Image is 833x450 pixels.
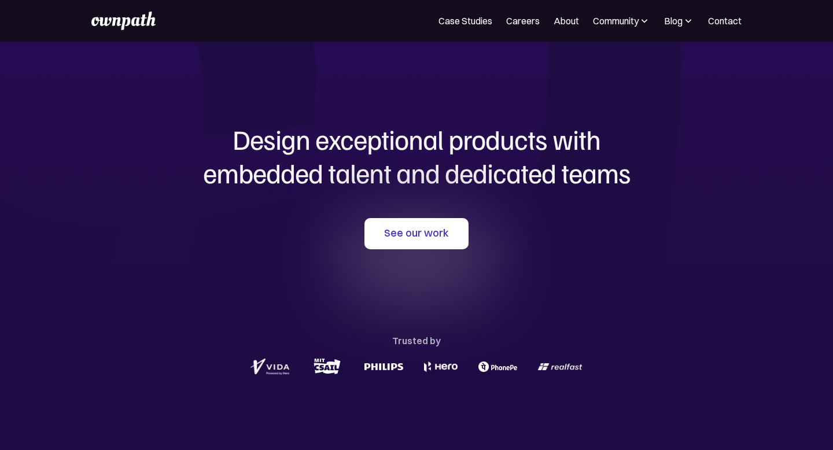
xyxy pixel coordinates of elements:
[364,218,469,249] a: See our work
[593,14,639,28] div: Community
[664,14,683,28] div: Blog
[438,14,492,28] a: Case Studies
[593,14,650,28] div: Community
[708,14,742,28] a: Contact
[139,123,694,189] h1: Design exceptional products with embedded talent and dedicated teams
[554,14,579,28] a: About
[392,333,441,349] div: Trusted by
[664,14,694,28] div: Blog
[506,14,540,28] a: Careers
